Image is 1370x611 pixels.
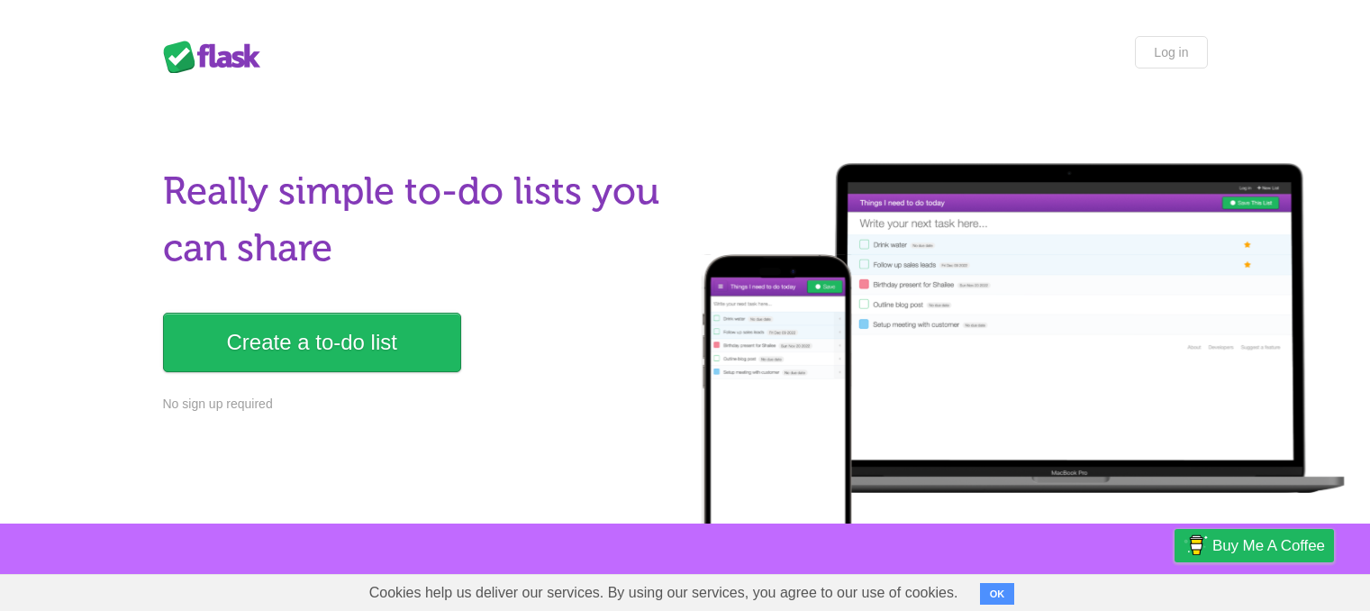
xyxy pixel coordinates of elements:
a: Log in [1135,36,1207,68]
div: Flask Lists [163,41,271,73]
a: Buy me a coffee [1175,529,1334,562]
h1: Really simple to-do lists you can share [163,163,675,277]
p: No sign up required [163,395,675,414]
span: Buy me a coffee [1212,530,1325,561]
button: OK [980,583,1015,605]
a: Create a to-do list [163,313,461,372]
img: Buy me a coffee [1184,530,1208,561]
span: Cookies help us deliver our services. By using our services, you agree to our use of cookies. [351,575,976,611]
